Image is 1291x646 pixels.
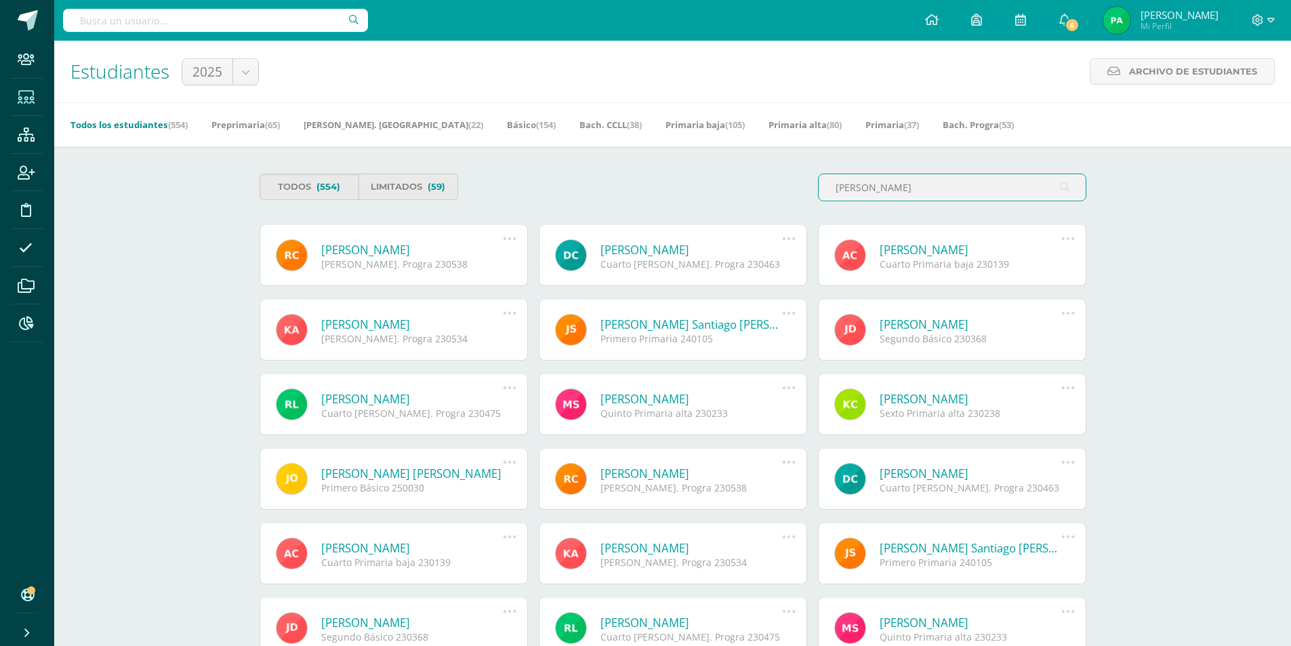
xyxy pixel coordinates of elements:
[600,466,783,481] a: [PERSON_NAME]
[880,556,1062,569] div: Primero Primaria 240105
[428,174,445,199] span: (59)
[880,466,1062,481] a: [PERSON_NAME]
[1129,59,1257,84] span: Archivo de Estudiantes
[880,540,1062,556] a: [PERSON_NAME] Santiago [PERSON_NAME]
[999,119,1014,131] span: (53)
[468,119,483,131] span: (22)
[321,258,504,270] div: [PERSON_NAME]. Progra 230538
[600,317,783,332] a: [PERSON_NAME] Santiago [PERSON_NAME]
[321,540,504,556] a: [PERSON_NAME]
[358,174,458,200] a: Limitados(59)
[321,466,504,481] a: [PERSON_NAME] [PERSON_NAME]
[316,174,340,199] span: (554)
[880,391,1062,407] a: [PERSON_NAME]
[600,332,783,345] div: Primero Primaria 240105
[880,481,1062,494] div: Cuarto [PERSON_NAME]. Progra 230463
[904,119,919,131] span: (37)
[168,119,188,131] span: (554)
[63,9,368,32] input: Busca un usuario...
[192,59,222,85] span: 2025
[321,615,504,630] a: [PERSON_NAME]
[536,119,556,131] span: (154)
[600,556,783,569] div: [PERSON_NAME]. Progra 230534
[1141,20,1218,32] span: Mi Perfil
[321,407,504,420] div: Cuarto [PERSON_NAME]. Progra 230475
[321,242,504,258] a: [PERSON_NAME]
[1141,8,1218,22] span: [PERSON_NAME]
[880,630,1062,643] div: Quinto Primaria alta 230233
[1090,58,1275,85] a: Archivo de Estudiantes
[321,481,504,494] div: Primero Básico 250030
[880,332,1062,345] div: Segundo Básico 230368
[880,317,1062,332] a: [PERSON_NAME]
[880,258,1062,270] div: Cuarto Primaria baja 230139
[1065,18,1080,33] span: 6
[600,540,783,556] a: [PERSON_NAME]
[579,114,642,136] a: Bach. CCLL(38)
[321,630,504,643] div: Segundo Básico 230368
[600,615,783,630] a: [PERSON_NAME]
[182,59,258,85] a: 2025
[70,58,169,84] span: Estudiantes
[865,114,919,136] a: Primaria(37)
[769,114,842,136] a: Primaria alta(80)
[600,258,783,270] div: Cuarto [PERSON_NAME]. Progra 230463
[600,630,783,643] div: Cuarto [PERSON_NAME]. Progra 230475
[260,174,359,200] a: Todos(554)
[880,615,1062,630] a: [PERSON_NAME]
[265,119,280,131] span: (65)
[304,114,483,136] a: [PERSON_NAME]. [GEOGRAPHIC_DATA](22)
[600,407,783,420] div: Quinto Primaria alta 230233
[943,114,1014,136] a: Bach. Progra(53)
[211,114,280,136] a: Preprimaria(65)
[827,119,842,131] span: (80)
[321,391,504,407] a: [PERSON_NAME]
[819,174,1086,201] input: Busca al estudiante aquí...
[600,391,783,407] a: [PERSON_NAME]
[880,242,1062,258] a: [PERSON_NAME]
[880,407,1062,420] div: Sexto Primaria alta 230238
[1103,7,1130,34] img: ea606af391f2c2e5188f5482682bdea3.png
[321,556,504,569] div: Cuarto Primaria baja 230139
[725,119,745,131] span: (105)
[627,119,642,131] span: (38)
[507,114,556,136] a: Básico(154)
[321,317,504,332] a: [PERSON_NAME]
[600,242,783,258] a: [PERSON_NAME]
[600,481,783,494] div: [PERSON_NAME]. Progra 230538
[70,114,188,136] a: Todos los estudiantes(554)
[665,114,745,136] a: Primaria baja(105)
[321,332,504,345] div: [PERSON_NAME]. Progra 230534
